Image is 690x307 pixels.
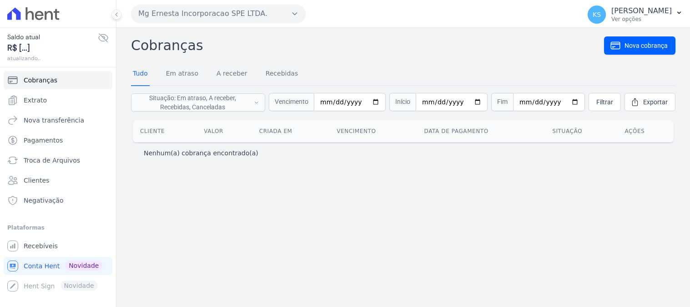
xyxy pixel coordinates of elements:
span: Conta Hent [24,261,60,271]
a: Recebíveis [4,237,112,255]
span: Novidade [65,261,102,271]
p: Ver opções [611,15,672,23]
a: Recebidas [264,62,300,86]
a: Conta Hent Novidade [4,257,112,275]
span: Fim [491,93,513,111]
a: Negativação [4,191,112,210]
a: Clientes [4,171,112,189]
div: Plataformas [7,222,109,233]
a: A receber [215,62,249,86]
a: Tudo [131,62,150,86]
span: Pagamentos [24,136,63,145]
span: Início [389,93,416,111]
span: atualizando... [7,54,98,62]
a: Pagamentos [4,131,112,149]
span: Saldo atual [7,32,98,42]
span: Vencimento [269,93,314,111]
span: Troca de Arquivos [24,156,80,165]
p: [PERSON_NAME] [611,6,672,15]
a: Troca de Arquivos [4,151,112,169]
button: Situação: Em atraso, A receber, Recebidas, Canceladas [131,93,265,112]
button: Mg Ernesta Incorporacao SPE LTDA. [131,5,306,23]
a: Em atraso [164,62,200,86]
th: Cliente [133,120,196,142]
th: Situação [545,120,617,142]
th: Valor [196,120,252,142]
span: Exportar [643,97,668,107]
th: Criada em [252,120,329,142]
span: Clientes [24,176,49,185]
h2: Cobranças [131,35,604,56]
span: KS [593,11,601,18]
span: Extrato [24,96,47,105]
a: Exportar [625,93,675,111]
span: R$ [...] [7,42,98,54]
a: Nova transferência [4,111,112,129]
span: Recebíveis [24,241,58,251]
a: Filtrar [589,93,621,111]
button: KS [PERSON_NAME] Ver opções [580,2,690,27]
th: Vencimento [329,120,417,142]
span: Negativação [24,196,64,205]
span: Situação: Em atraso, A receber, Recebidas, Canceladas [137,93,248,112]
th: Data de pagamento [417,120,545,142]
a: Cobranças [4,71,112,89]
span: Cobranças [24,76,57,85]
a: Nova cobrança [604,36,675,55]
span: Nova cobrança [625,41,668,50]
nav: Sidebar [7,71,109,295]
span: Filtrar [596,97,613,107]
p: Nenhum(a) cobrança encontrado(a) [144,148,258,158]
span: Nova transferência [24,116,84,125]
th: Ações [617,120,674,142]
a: Extrato [4,91,112,109]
